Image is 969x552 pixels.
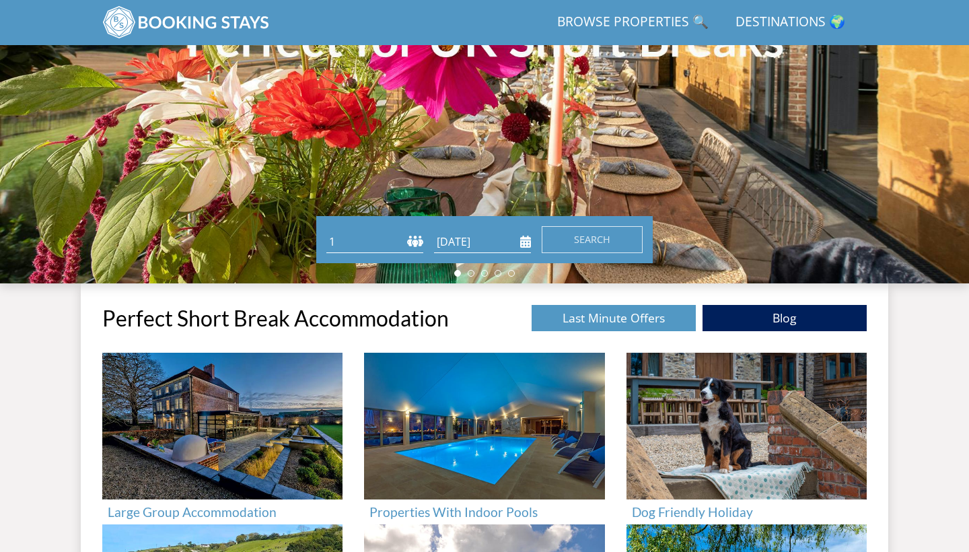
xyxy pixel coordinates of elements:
a: 'Dog Friendly Holiday ' - Large Group Accommodation Holiday Ideas Dog Friendly Holiday [626,353,867,524]
input: Arrival Date [434,231,531,253]
img: 'Large Group Accommodation' - Large Group Accommodation Holiday Ideas [102,353,343,499]
img: 'Dog Friendly Holiday ' - Large Group Accommodation Holiday Ideas [626,353,867,499]
span: Search [574,233,610,246]
a: Last Minute Offers [532,305,696,331]
img: 'Properties With Indoor Pools' - Large Group Accommodation Holiday Ideas [364,353,604,499]
a: Blog [703,305,867,331]
img: BookingStays [102,5,271,39]
a: Destinations 🌍 [730,7,851,38]
a: Browse Properties 🔍 [552,7,714,38]
h3: Properties With Indoor Pools [369,505,599,519]
h1: Perfect Short Break Accommodation [102,306,449,330]
a: 'Large Group Accommodation' - Large Group Accommodation Holiday Ideas Large Group Accommodation [102,353,343,524]
button: Search [542,226,643,253]
h3: Dog Friendly Holiday [632,505,861,519]
a: 'Properties With Indoor Pools' - Large Group Accommodation Holiday Ideas Properties With Indoor P... [364,353,604,524]
h3: Large Group Accommodation [108,505,337,519]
